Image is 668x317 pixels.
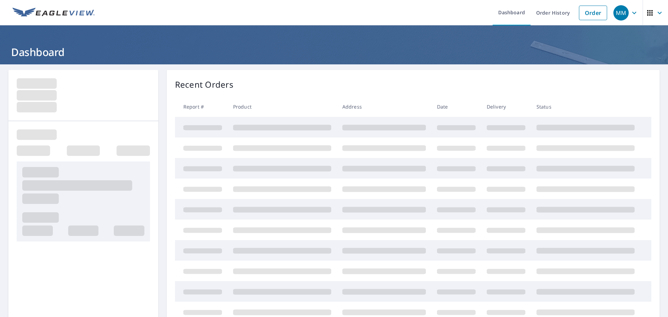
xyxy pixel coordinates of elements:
[613,5,629,21] div: MM
[337,96,431,117] th: Address
[531,96,640,117] th: Status
[579,6,607,20] a: Order
[481,96,531,117] th: Delivery
[8,45,660,59] h1: Dashboard
[431,96,481,117] th: Date
[175,96,228,117] th: Report #
[175,78,233,91] p: Recent Orders
[228,96,337,117] th: Product
[13,8,95,18] img: EV Logo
